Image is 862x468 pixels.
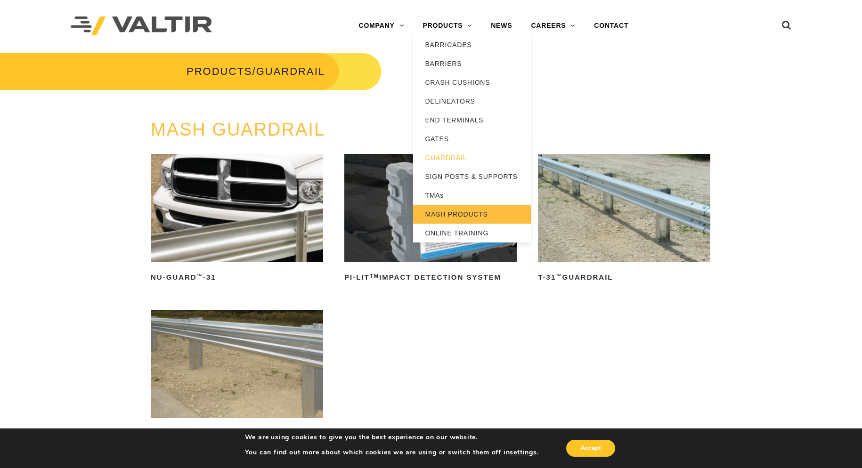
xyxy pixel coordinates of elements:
[538,154,710,285] a: T-31™Guardrail
[349,16,413,35] a: COMPANY
[245,433,539,442] p: We are using cookies to give you the best experience on our website.
[151,154,323,285] a: NU-GUARD™-31
[344,270,517,285] h2: PI-LIT Impact Detection System
[413,167,531,186] a: SIGN POSTS & SUPPORTS
[413,148,531,167] a: GUARDRAIL
[413,54,531,73] a: BARRIERS
[413,205,531,224] a: MASH PRODUCTS
[413,186,531,205] a: TMAs
[245,448,539,457] p: You can find out more about which cookies we are using or switch them off in .
[413,35,531,54] a: BARRICADES
[187,65,252,77] a: PRODUCTS
[413,111,531,129] a: END TERMINALS
[481,16,521,35] a: NEWS
[151,427,323,442] h2: TGS
[344,154,517,285] a: PI-LITTMImpact Detection System
[71,16,212,36] img: Valtir
[538,270,710,285] h2: T-31 Guardrail
[413,73,531,92] a: CRASH CUSHIONS
[413,129,531,148] a: GATES
[556,273,562,279] sup: ™
[197,273,203,279] sup: ™
[151,310,323,441] a: TGS™
[151,270,323,285] h2: NU-GUARD -31
[413,16,481,35] a: PRODUCTS
[510,448,537,457] button: settings
[151,120,325,139] a: MASH GUARDRAIL
[256,65,325,77] span: GUARDRAIL
[585,16,638,35] a: CONTACT
[413,92,531,111] a: DELINEATORS
[521,16,585,35] a: CAREERS
[566,440,615,457] button: Accept
[413,224,531,242] a: ONLINE TRAINING
[370,273,379,279] sup: TM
